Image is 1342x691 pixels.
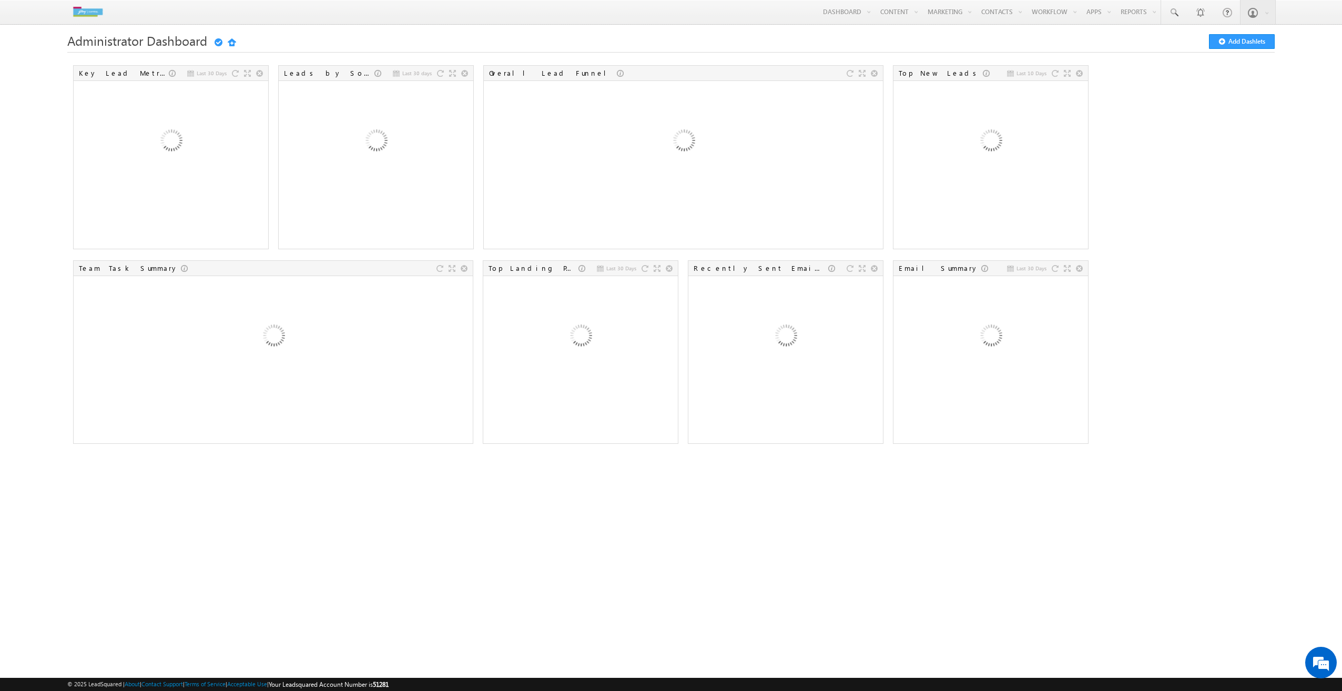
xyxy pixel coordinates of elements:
img: Loading... [627,86,740,199]
div: Top Landing Pages [489,263,578,273]
div: Top New Leads [899,68,983,78]
span: Last 30 Days [197,68,227,78]
img: Loading... [319,86,432,199]
div: Email Summary [899,263,981,273]
span: Last 10 Days [1016,68,1046,78]
span: Last 30 days [402,68,432,78]
img: Loading... [934,281,1047,394]
span: Last 30 Days [606,263,636,273]
span: © 2025 LeadSquared | | | | | [67,679,389,689]
div: Team Task Summary [79,263,181,273]
span: Your Leadsquared Account Number is [269,680,389,688]
a: About [125,680,140,687]
a: Contact Support [141,680,183,687]
a: Acceptable Use [227,680,267,687]
img: Loading... [729,281,842,394]
img: Loading... [217,281,330,394]
div: Overall Lead Funnel [489,68,617,78]
span: 51281 [373,680,389,688]
a: Terms of Service [185,680,226,687]
div: Recently Sent Email Campaigns [694,263,828,273]
div: Key Lead Metrics [79,68,169,78]
span: Administrator Dashboard [67,32,207,49]
img: Loading... [524,281,637,394]
img: Custom Logo [67,3,108,21]
button: Add Dashlets [1209,34,1275,49]
span: Last 30 Days [1016,263,1046,273]
img: Loading... [114,86,227,199]
img: Loading... [934,86,1047,199]
div: Leads by Sources [284,68,374,78]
